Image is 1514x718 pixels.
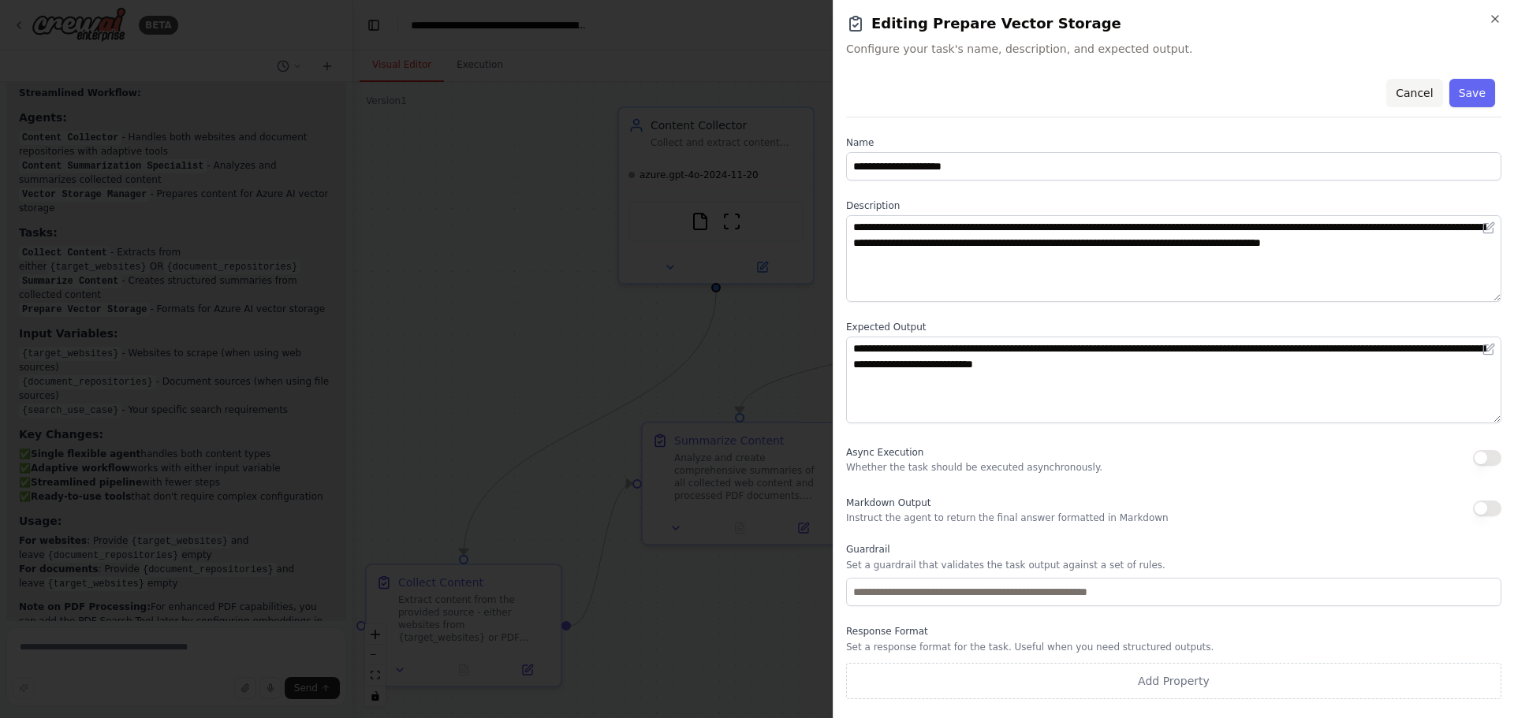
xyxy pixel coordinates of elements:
[1386,79,1442,107] button: Cancel
[846,461,1102,474] p: Whether the task should be executed asynchronously.
[1449,79,1495,107] button: Save
[846,625,1501,638] label: Response Format
[846,641,1501,653] p: Set a response format for the task. Useful when you need structured outputs.
[846,663,1501,699] button: Add Property
[846,512,1169,524] p: Instruct the agent to return the final answer formatted in Markdown
[846,199,1501,212] label: Description
[846,41,1501,57] span: Configure your task's name, description, and expected output.
[846,559,1501,571] p: Set a guardrail that validates the task output against a set of rules.
[846,321,1501,333] label: Expected Output
[846,497,930,508] span: Markdown Output
[846,447,923,458] span: Async Execution
[1479,340,1498,359] button: Open in editor
[1479,218,1498,237] button: Open in editor
[846,543,1501,556] label: Guardrail
[846,136,1501,149] label: Name
[846,13,1501,35] h2: Editing Prepare Vector Storage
